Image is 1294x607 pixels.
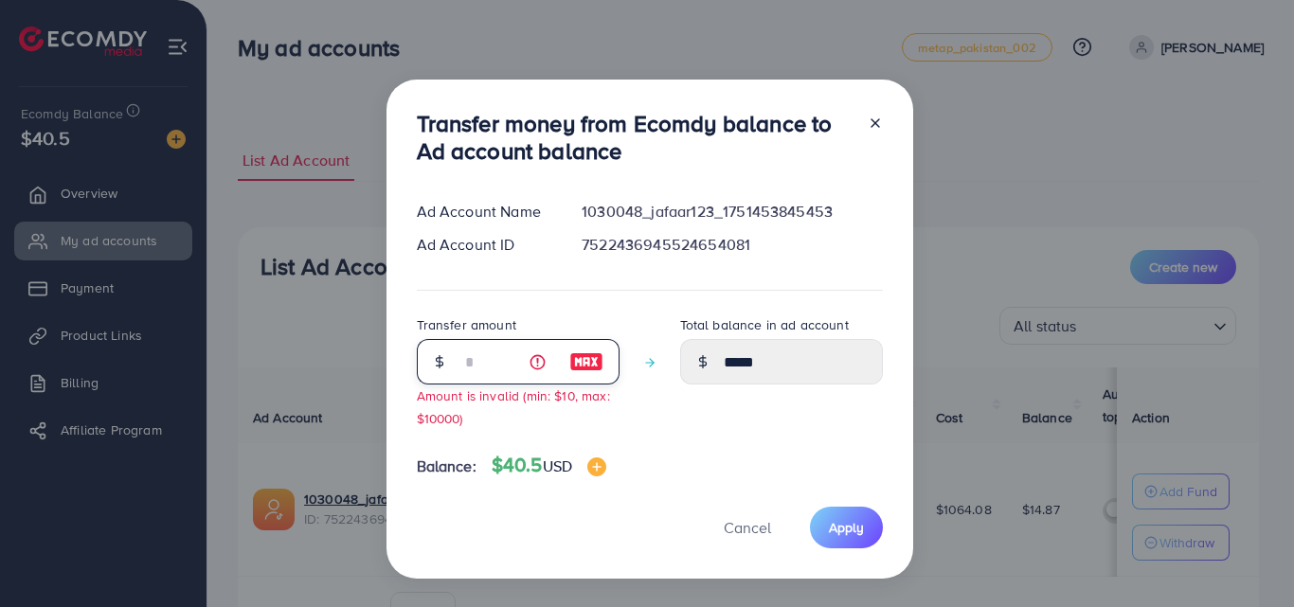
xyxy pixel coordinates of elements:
[417,110,853,165] h3: Transfer money from Ecomdy balance to Ad account balance
[587,457,606,476] img: image
[700,507,795,547] button: Cancel
[1213,522,1280,593] iframe: Chat
[680,315,849,334] label: Total balance in ad account
[566,234,897,256] div: 7522436945524654081
[724,517,771,538] span: Cancel
[543,455,572,476] span: USD
[492,454,606,477] h4: $40.5
[417,315,516,334] label: Transfer amount
[402,201,567,223] div: Ad Account Name
[810,507,883,547] button: Apply
[569,350,603,373] img: image
[417,386,610,426] small: Amount is invalid (min: $10, max: $10000)
[566,201,897,223] div: 1030048_jafaar123_1751453845453
[402,234,567,256] div: Ad Account ID
[417,455,476,477] span: Balance:
[829,518,864,537] span: Apply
